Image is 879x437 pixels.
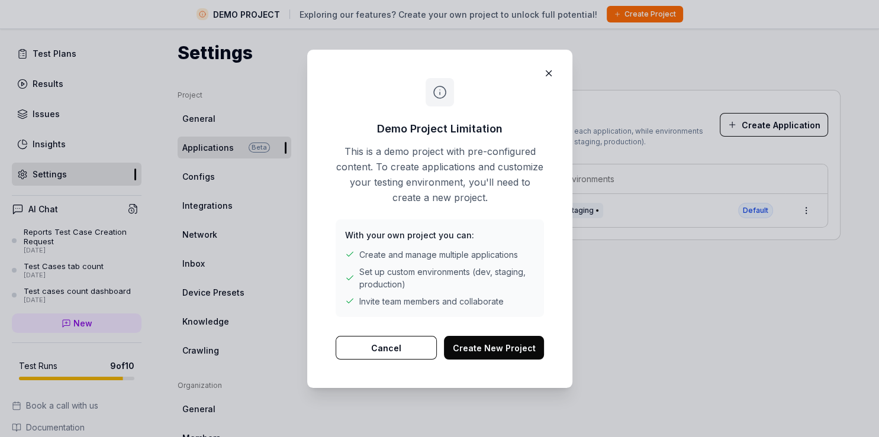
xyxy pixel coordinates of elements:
button: Close Modal [539,64,558,83]
button: Cancel [336,336,437,360]
h3: Demo Project Limitation [336,121,544,137]
li: Set up custom environments (dev, staging, production) [345,266,535,290]
button: Create New Project [444,336,544,360]
li: Invite team members and collaborate [345,295,535,307]
li: Create and manage multiple applications [345,248,535,261]
p: This is a demo project with pre-configured content. To create applications and customize your tes... [336,144,544,205]
h4: With your own project you can: [345,229,535,241]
